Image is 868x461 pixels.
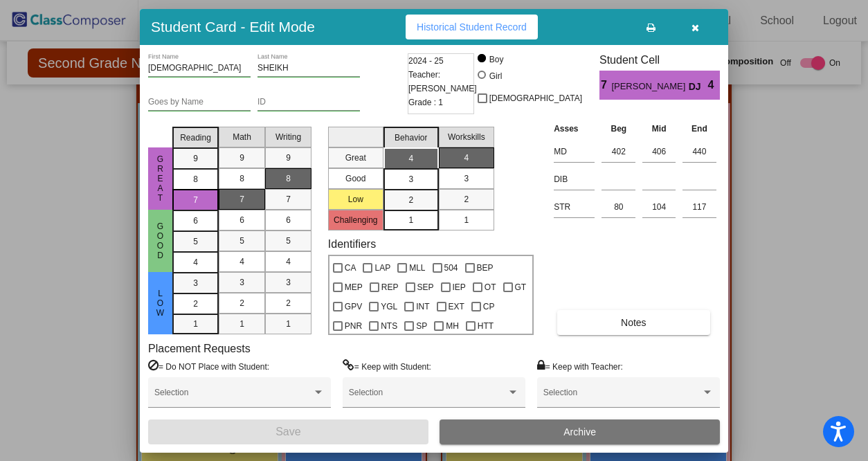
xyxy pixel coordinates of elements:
[444,260,458,276] span: 504
[408,214,413,226] span: 1
[154,154,167,203] span: Great
[416,318,427,334] span: SP
[154,222,167,260] span: Good
[345,260,356,276] span: CA
[154,289,167,318] span: Low
[275,131,301,143] span: Writing
[193,277,198,289] span: 3
[464,172,469,185] span: 3
[381,279,399,296] span: REP
[148,359,269,373] label: = Do NOT Place with Student:
[343,359,431,373] label: = Keep with Student:
[416,298,429,315] span: INT
[381,298,397,315] span: YGL
[239,318,244,330] span: 1
[381,318,397,334] span: NTS
[286,214,291,226] span: 6
[408,54,444,68] span: 2024 - 25
[239,172,244,185] span: 8
[639,121,679,136] th: Mid
[286,172,291,185] span: 8
[239,214,244,226] span: 6
[563,426,596,437] span: Archive
[408,194,413,206] span: 2
[193,298,198,310] span: 2
[148,342,251,355] label: Placement Requests
[286,297,291,309] span: 2
[689,80,708,94] span: DJ
[464,193,469,206] span: 2
[286,152,291,164] span: 9
[708,77,720,93] span: 4
[193,256,198,269] span: 4
[408,173,413,186] span: 3
[417,279,434,296] span: SEP
[621,317,647,328] span: Notes
[239,255,244,268] span: 4
[449,298,464,315] span: EXT
[554,141,595,162] input: assessment
[286,318,291,330] span: 1
[483,298,495,315] span: CP
[345,298,362,315] span: GPV
[239,152,244,164] span: 9
[408,68,477,96] span: Teacher: [PERSON_NAME]
[478,318,494,334] span: HTT
[193,235,198,248] span: 5
[599,77,611,93] span: 7
[409,260,425,276] span: MLL
[193,194,198,206] span: 7
[395,132,427,144] span: Behavior
[328,237,376,251] label: Identifiers
[554,169,595,190] input: assessment
[193,152,198,165] span: 9
[464,152,469,164] span: 4
[408,152,413,165] span: 4
[679,121,720,136] th: End
[239,297,244,309] span: 2
[193,173,198,186] span: 8
[286,193,291,206] span: 7
[406,15,538,39] button: Historical Student Record
[537,359,623,373] label: = Keep with Teacher:
[180,132,211,144] span: Reading
[599,53,720,66] h3: Student Cell
[489,70,503,82] div: Girl
[477,260,494,276] span: BEP
[151,18,315,35] h3: Student Card - Edit Mode
[286,276,291,289] span: 3
[489,53,504,66] div: Boy
[453,279,466,296] span: IEP
[374,260,390,276] span: LAP
[408,96,443,109] span: Grade : 1
[239,235,244,247] span: 5
[485,279,496,296] span: OT
[286,255,291,268] span: 4
[233,131,251,143] span: Math
[448,131,485,143] span: Workskills
[148,419,428,444] button: Save
[148,98,251,107] input: goes by name
[611,80,688,94] span: [PERSON_NAME]
[446,318,459,334] span: MH
[345,318,362,334] span: PNR
[417,21,527,33] span: Historical Student Record
[550,121,598,136] th: Asses
[557,310,709,335] button: Notes
[275,426,300,437] span: Save
[489,90,582,107] span: [DEMOGRAPHIC_DATA]
[286,235,291,247] span: 5
[515,279,527,296] span: GT
[239,276,244,289] span: 3
[345,279,363,296] span: MEP
[440,419,720,444] button: Archive
[464,214,469,226] span: 1
[554,197,595,217] input: assessment
[598,121,639,136] th: Beg
[193,318,198,330] span: 1
[239,193,244,206] span: 7
[193,215,198,227] span: 6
